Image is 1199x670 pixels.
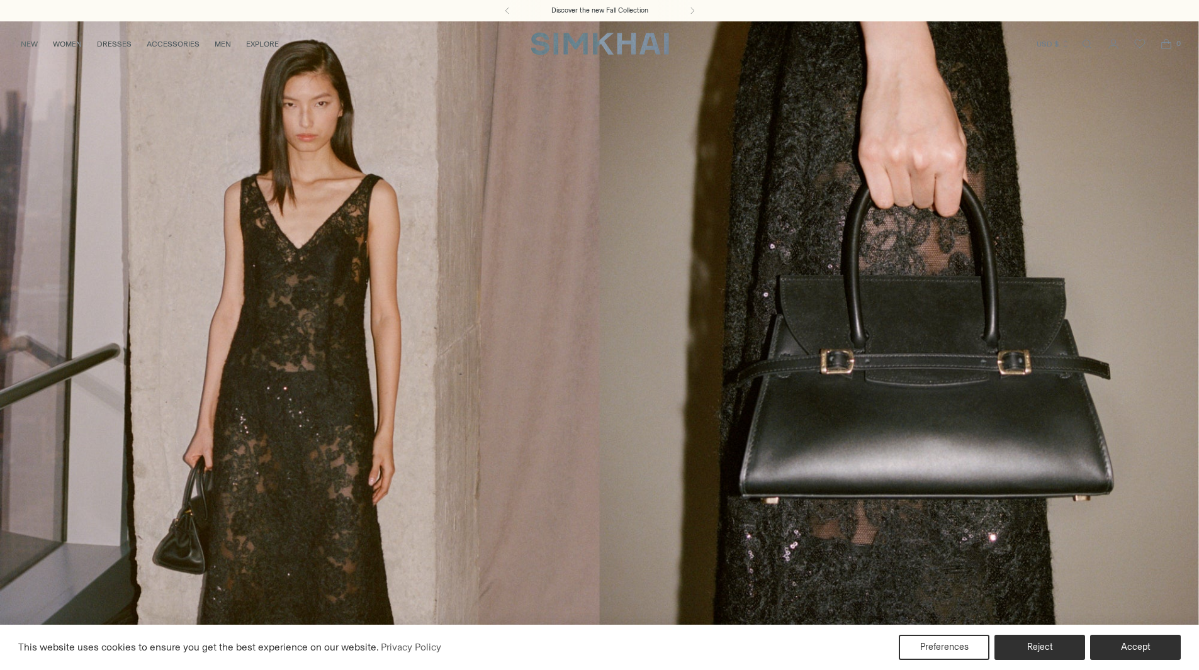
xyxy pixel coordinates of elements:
[379,638,443,657] a: Privacy Policy (opens in a new tab)
[97,30,132,58] a: DRESSES
[1074,31,1100,57] a: Open search modal
[21,30,38,58] a: NEW
[18,641,379,653] span: This website uses cookies to ensure you get the best experience on our website.
[1037,30,1070,58] button: USD $
[215,30,231,58] a: MEN
[551,6,648,16] a: Discover the new Fall Collection
[1101,31,1126,57] a: Go to the account page
[1154,31,1179,57] a: Open cart modal
[53,30,82,58] a: WOMEN
[1090,635,1181,660] button: Accept
[531,31,669,56] a: SIMKHAI
[1127,31,1152,57] a: Wishlist
[994,635,1085,660] button: Reject
[147,30,200,58] a: ACCESSORIES
[1173,38,1184,49] span: 0
[899,635,989,660] button: Preferences
[246,30,279,58] a: EXPLORE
